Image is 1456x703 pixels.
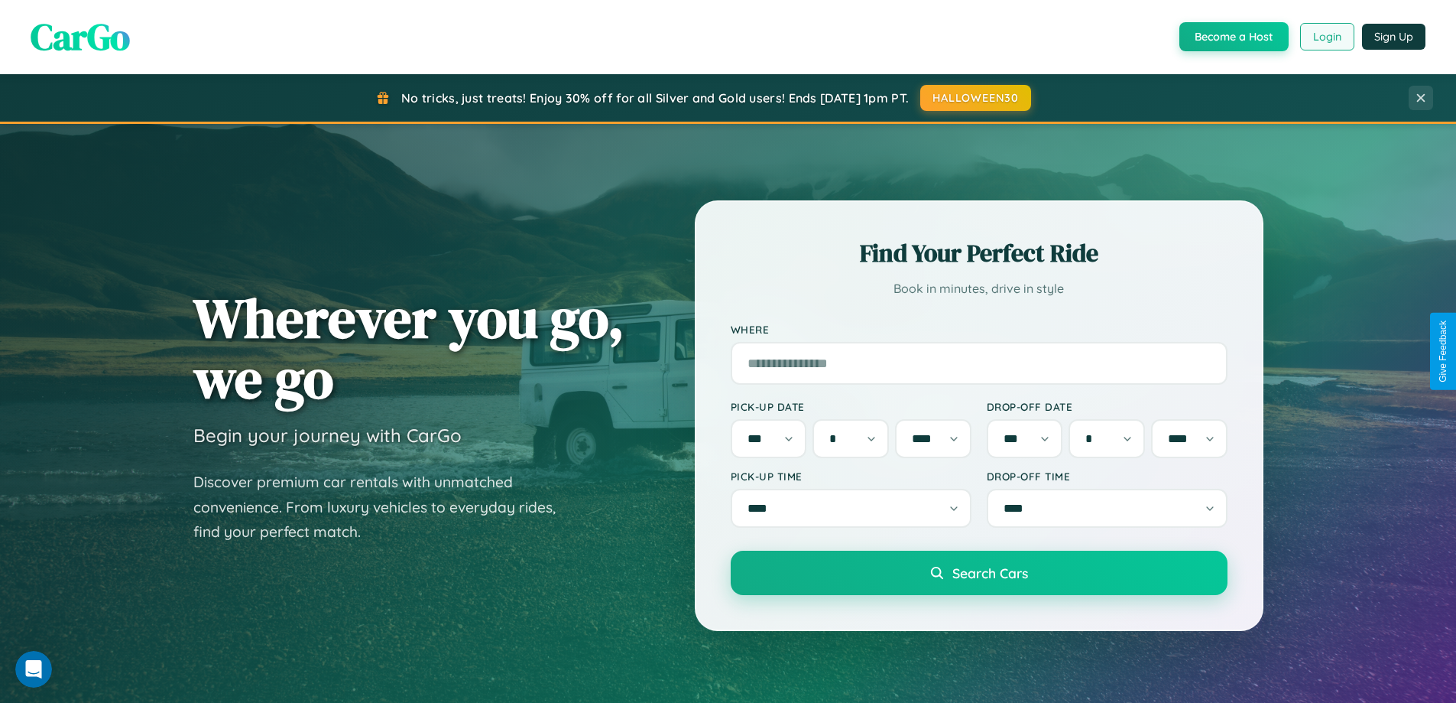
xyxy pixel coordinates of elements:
[193,288,624,408] h1: Wherever you go, we go
[15,651,52,688] iframe: Intercom live chat
[1179,22,1289,51] button: Become a Host
[193,470,576,545] p: Discover premium car rentals with unmatched convenience. From luxury vehicles to everyday rides, ...
[401,90,909,106] span: No tricks, just treats! Enjoy 30% off for all Silver and Gold users! Ends [DATE] 1pm PT.
[920,85,1031,111] button: HALLOWEEN30
[731,278,1227,300] p: Book in minutes, drive in style
[1300,23,1354,50] button: Login
[987,400,1227,413] label: Drop-off Date
[952,565,1028,581] span: Search Cars
[731,236,1227,270] h2: Find Your Perfect Ride
[1362,24,1425,50] button: Sign Up
[193,424,462,447] h3: Begin your journey with CarGo
[731,470,971,483] label: Pick-up Time
[987,470,1227,483] label: Drop-off Time
[731,323,1227,336] label: Where
[731,551,1227,595] button: Search Cars
[1438,321,1448,382] div: Give Feedback
[31,11,130,62] span: CarGo
[731,400,971,413] label: Pick-up Date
